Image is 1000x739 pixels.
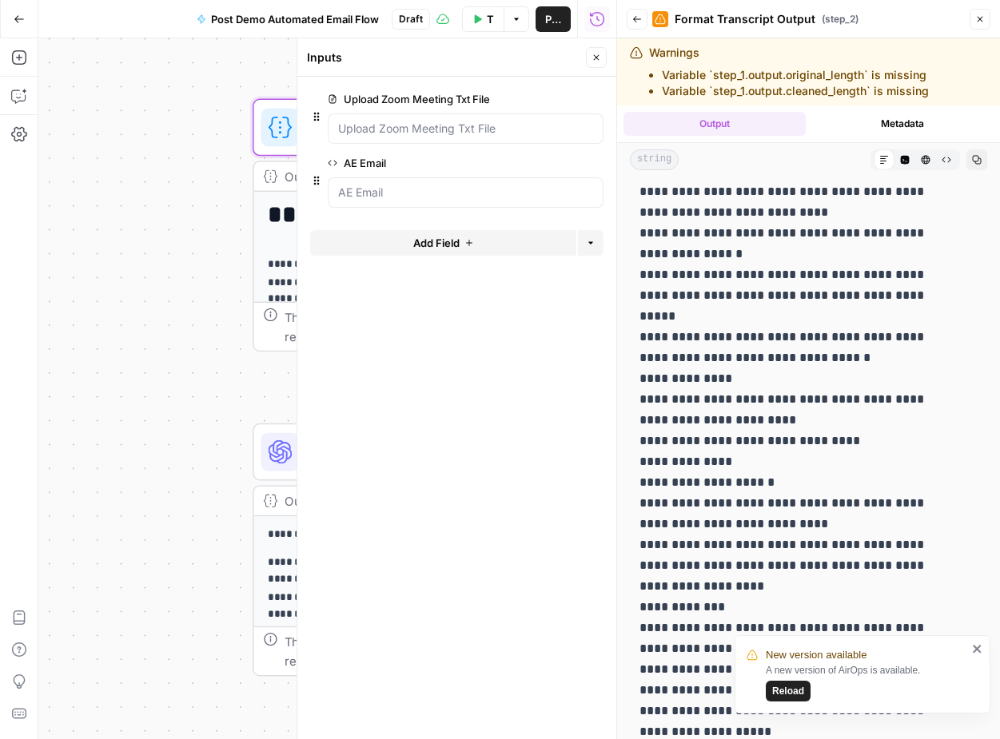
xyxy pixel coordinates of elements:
button: Output [624,112,806,136]
span: Post Demo Automated Email Flow [211,11,379,27]
button: Add Field [310,230,576,256]
label: AE Email [328,155,513,171]
span: Test Workflow [487,11,495,27]
span: New version available [766,647,867,663]
span: ( step_2 ) [822,12,859,26]
span: Add Field [413,235,460,251]
button: Post Demo Automated Email Flow [187,6,388,32]
label: Upload Zoom Meeting Txt File [328,91,513,107]
span: Draft [399,12,423,26]
input: Upload Zoom Meeting Txt File [338,121,593,137]
div: This output is too large & has been abbreviated for review. to view the full content. [285,632,612,670]
button: Publish [536,6,571,32]
button: Metadata [812,112,994,136]
li: Variable `step_1.output.original_length` is missing [662,67,929,83]
div: This output is too large & has been abbreviated for review. to view the full content. [285,308,612,346]
button: Test Workflow [462,6,504,32]
div: Output [285,491,556,511]
div: Output [285,167,556,186]
div: Warnings [649,45,929,99]
div: A new version of AirOps is available. [766,663,967,701]
span: Reload [772,684,804,698]
input: AE Email [338,185,593,201]
span: string [630,149,679,170]
button: Reload [766,681,811,701]
span: Format Transcript Output [675,11,815,27]
button: close [972,642,983,655]
span: Publish [545,11,561,27]
li: Variable `step_1.output.cleaned_length` is missing [662,83,929,99]
div: Inputs [307,50,581,66]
